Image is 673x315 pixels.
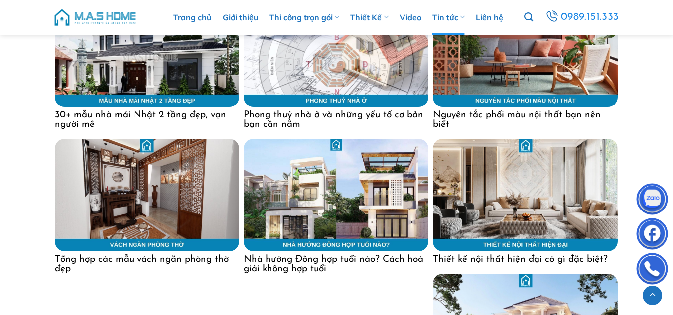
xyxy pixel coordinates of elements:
img: Tổng hợp các mẫu vách ngăn phòng thờ đẹp 31 [55,139,240,251]
a: Nguyên tắc phối màu nội thất bạn nên biết [433,107,618,129]
img: Thiết kế nội thất hiện đại có gì đặc biệt? 33 [433,139,618,251]
img: M.A.S HOME – Tổng Thầu Thiết Kế Và Xây Nhà Trọn Gói [53,2,137,32]
img: Phone [637,255,667,285]
a: Lên đầu trang [643,286,662,305]
span: 0989.151.333 [561,9,619,26]
a: Tìm kiếm [524,7,533,28]
a: 30+ mẫu nhà mái Nhật 2 tầng đẹp, vạn người mê [55,107,240,129]
img: Nhà hướng Đông hợp tuổi nào? Cách hoá giải không hợp tuổi 32 [244,139,428,251]
a: Nhà hướng Đông hợp tuổi nào? Cách hoá giải không hợp tuổi [244,251,428,274]
a: Tổng hợp các mẫu vách ngăn phòng thờ đẹp [55,251,240,274]
a: Thiết kế nội thất hiện đại có gì đặc biệt? [433,251,618,264]
img: Facebook [637,220,667,250]
img: Zalo [637,186,667,215]
a: 0989.151.333 [544,8,620,26]
a: Phong thuỷ nhà ở và những yếu tố cơ bản bạn cần nắm [244,107,428,129]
